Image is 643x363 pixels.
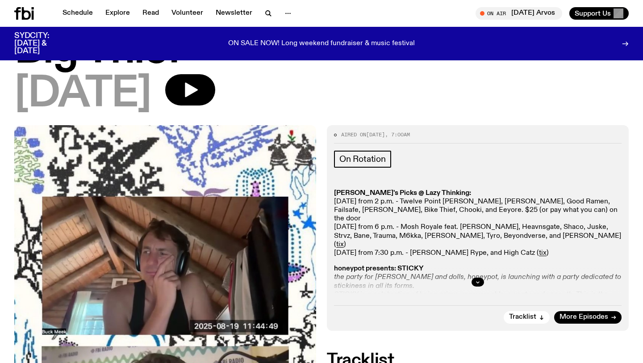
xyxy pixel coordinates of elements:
[336,241,344,248] a: tix
[366,131,385,138] span: [DATE]
[476,7,562,20] button: On Air[DATE] Arvos
[100,7,135,20] a: Explore
[385,131,410,138] span: , 7:00am
[137,7,164,20] a: Read
[14,74,151,114] span: [DATE]
[334,190,471,197] strong: [PERSON_NAME]'s Picks @ Lazy Thinking:
[559,314,608,321] span: More Episodes
[228,40,415,48] p: ON SALE NOW! Long weekend fundraiser & music festival
[14,32,71,55] h3: SYDCITY: [DATE] & [DATE]
[539,249,547,257] a: tix
[504,311,550,324] button: Tracklist
[334,189,622,258] p: [DATE] from 2 p.m. - Twelve Point [PERSON_NAME], [PERSON_NAME], Good Ramen, Failsafe, [PERSON_NAM...
[334,265,424,272] strong: honeypot presents: STICKY
[57,7,98,20] a: Schedule
[339,154,386,164] span: On Rotation
[334,151,391,168] a: On Rotation
[575,9,611,17] span: Support Us
[341,131,366,138] span: Aired on
[166,7,209,20] a: Volunteer
[554,311,622,324] a: More Episodes
[210,7,258,20] a: Newsletter
[509,314,536,321] span: Tracklist
[569,7,629,20] button: Support Us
